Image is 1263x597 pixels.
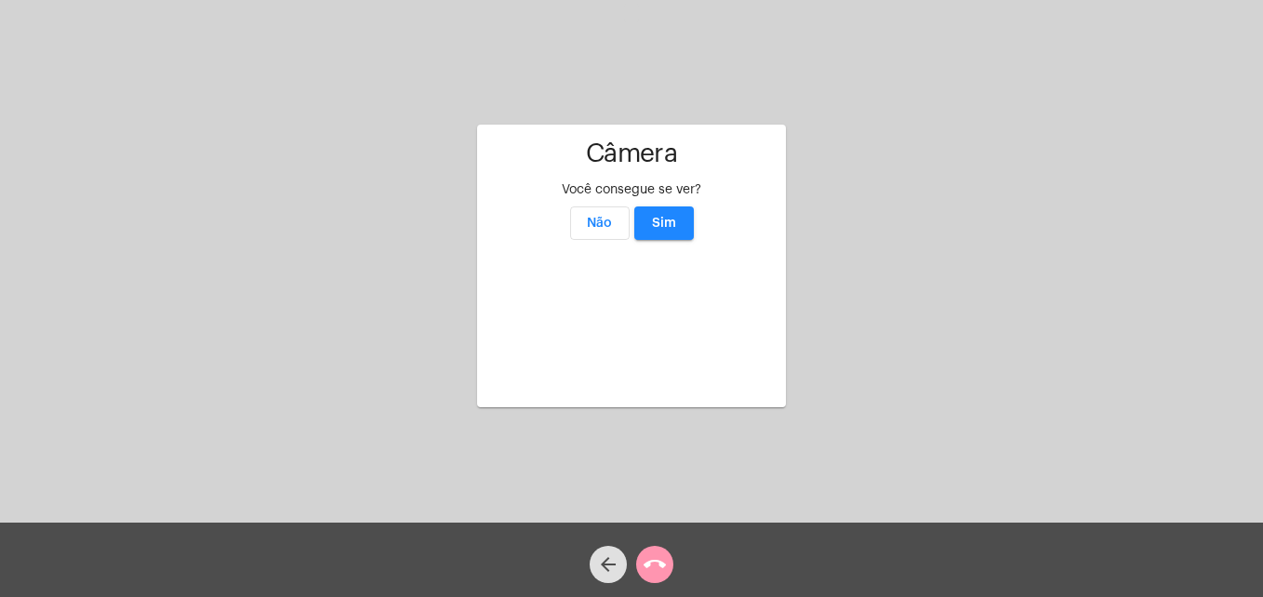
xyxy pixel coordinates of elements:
button: Não [570,206,630,240]
span: Não [587,217,612,230]
span: Você consegue se ver? [562,183,701,196]
button: Sim [634,206,694,240]
h1: Câmera [492,139,771,168]
span: Sim [652,217,676,230]
mat-icon: arrow_back [597,553,619,576]
mat-icon: call_end [644,553,666,576]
